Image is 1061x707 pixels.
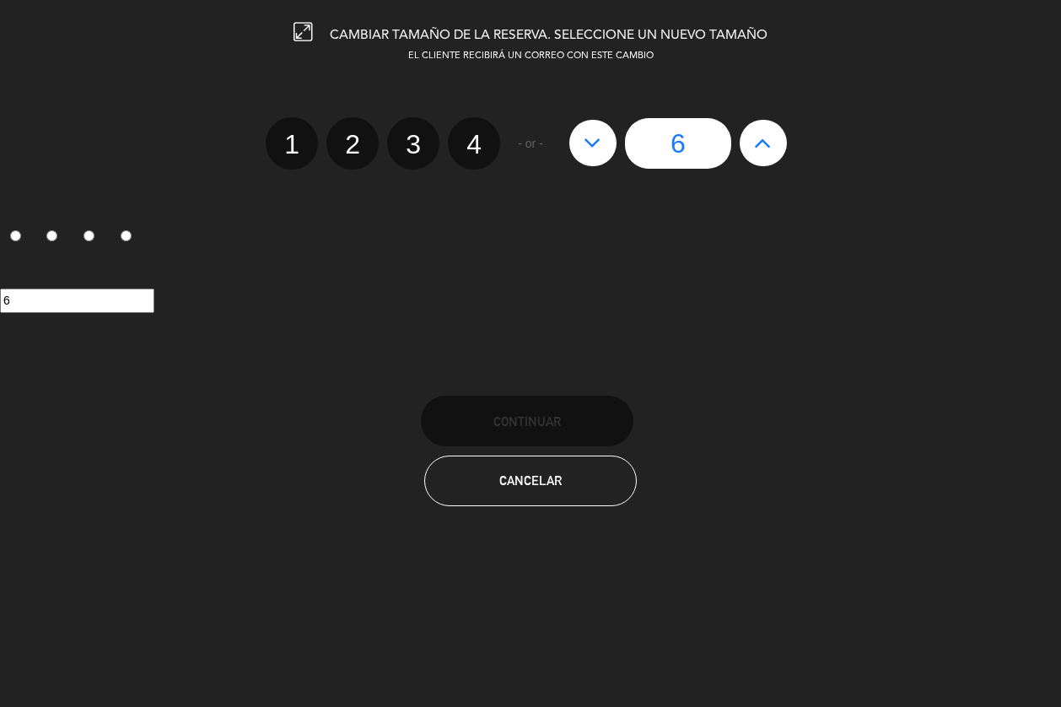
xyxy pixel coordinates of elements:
[110,223,148,251] label: 4
[424,456,637,506] button: Cancelar
[330,29,767,42] span: CAMBIAR TAMAÑO DE LA RESERVA. SELECCIONE UN NUEVO TAMAÑO
[421,396,633,446] button: Continuar
[448,117,500,170] label: 4
[499,473,562,488] span: Cancelar
[83,230,94,241] input: 3
[121,230,132,241] input: 4
[387,117,439,170] label: 3
[266,117,318,170] label: 1
[74,223,111,251] label: 3
[493,414,561,429] span: Continuar
[518,134,543,154] span: - or -
[46,230,57,241] input: 2
[10,230,21,241] input: 1
[408,51,654,61] span: EL CLIENTE RECIBIRÁ UN CORREO CON ESTE CAMBIO
[326,117,379,170] label: 2
[37,223,74,251] label: 2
